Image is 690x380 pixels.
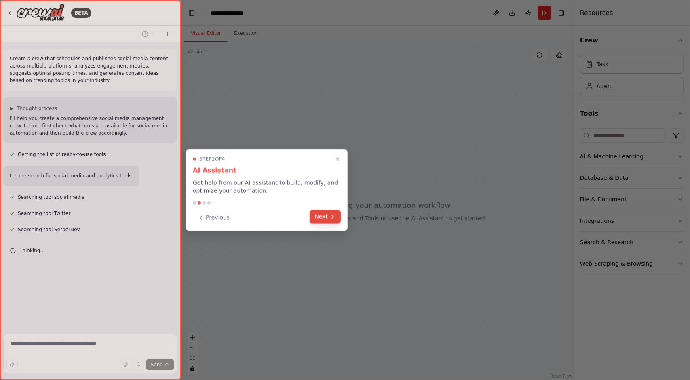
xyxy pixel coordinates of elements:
[199,156,225,163] span: Step 2 of 4
[186,7,197,19] button: Hide left sidebar
[310,210,341,224] button: Next
[193,211,234,224] button: Previous
[333,154,342,164] button: Close walkthrough
[193,179,341,195] p: Get help from our AI assistant to build, modify, and optimize your automation.
[193,166,341,175] h3: AI Assistant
